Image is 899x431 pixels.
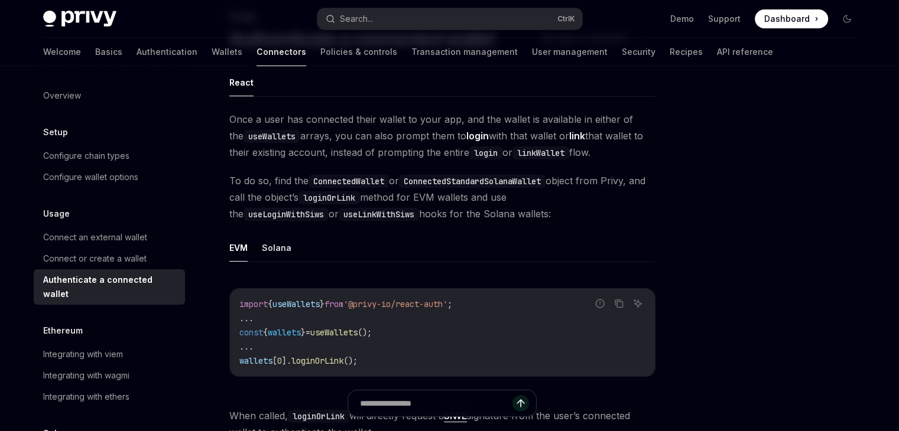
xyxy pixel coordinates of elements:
span: Once a user has connected their wallet to your app, and the wallet is available in either of the ... [229,111,655,161]
span: } [320,299,324,309]
a: Dashboard [755,9,828,28]
code: loginOrLink [298,191,360,204]
span: (); [358,327,372,338]
span: { [268,299,272,309]
a: Wallets [212,38,242,66]
a: User management [532,38,608,66]
div: Configure chain types [43,149,129,163]
span: [ [272,355,277,366]
a: Recipes [670,38,703,66]
span: ; [447,299,452,309]
a: Connect an external wallet [34,227,185,248]
span: (); [343,355,358,366]
span: const [239,327,263,338]
span: wallets [268,327,301,338]
a: Transaction management [411,38,518,66]
button: Report incorrect code [592,296,608,311]
strong: link [569,130,585,142]
span: useWallets [272,299,320,309]
span: ... [239,313,254,324]
a: Support [708,13,741,25]
span: useWallets [310,327,358,338]
code: ConnectedWallet [309,175,389,188]
code: useWallets [244,130,300,143]
span: from [324,299,343,309]
button: Toggle dark mode [838,9,856,28]
div: Integrating with wagmi [43,368,129,383]
button: Send message [512,395,529,412]
img: dark logo [43,11,116,27]
a: Overview [34,85,185,106]
a: Integrating with ethers [34,386,185,407]
span: import [239,299,268,309]
a: Connect or create a wallet [34,248,185,269]
span: 0 [277,355,282,366]
button: Search...CtrlK [317,8,582,30]
a: Policies & controls [320,38,397,66]
a: Authenticate a connected wallet [34,269,185,305]
span: ... [239,341,254,352]
button: React [229,68,254,96]
span: Dashboard [764,13,810,25]
div: Connect an external wallet [43,230,147,244]
span: } [301,327,306,338]
button: Solana [262,234,291,262]
h5: Usage [43,207,70,221]
div: Authenticate a connected wallet [43,273,178,301]
a: Integrating with viem [34,344,185,365]
code: useLoginWithSiws [244,208,329,221]
span: ]. [282,355,291,366]
a: Authentication [137,38,197,66]
a: Basics [95,38,122,66]
h5: Ethereum [43,324,83,338]
span: { [263,327,268,338]
code: useLinkWithSiws [339,208,419,221]
div: Integrating with ethers [43,390,129,404]
a: Welcome [43,38,81,66]
span: = [306,327,310,338]
button: Copy the contents from the code block [611,296,627,311]
span: '@privy-io/react-auth' [343,299,447,309]
div: Connect or create a wallet [43,252,147,266]
div: Integrating with viem [43,347,123,361]
code: login [469,146,502,159]
button: EVM [229,234,248,262]
a: Integrating with wagmi [34,365,185,386]
h5: Setup [43,125,68,139]
span: To do so, find the or object from Privy, and call the object’s method for EVM wallets and use the... [229,172,655,222]
code: ConnectedStandardSolanaWallet [399,175,546,188]
span: wallets [239,355,272,366]
div: Configure wallet options [43,170,138,184]
div: Search... [340,12,373,26]
strong: login [466,130,489,142]
span: loginOrLink [291,355,343,366]
span: Ctrl K [557,14,575,24]
div: Overview [43,89,81,103]
a: Security [622,38,655,66]
button: Ask AI [630,296,645,311]
a: Demo [670,13,694,25]
code: linkWallet [512,146,569,159]
a: Configure chain types [34,145,185,166]
a: API reference [717,38,773,66]
a: Configure wallet options [34,166,185,188]
a: Connectors [257,38,306,66]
